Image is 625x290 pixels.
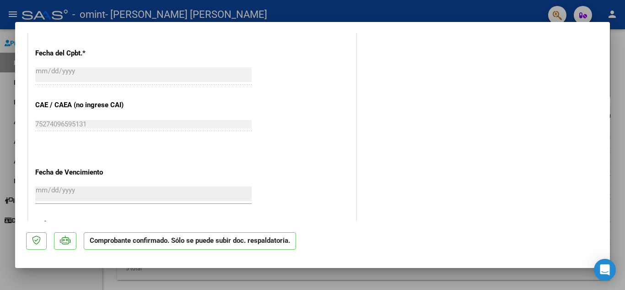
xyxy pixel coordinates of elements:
[594,259,616,281] div: Open Intercom Messenger
[35,48,129,59] p: Fecha del Cpbt.
[35,167,129,178] p: Fecha de Vencimiento
[35,100,129,110] p: CAE / CAEA (no ingrese CAI)
[84,232,296,250] p: Comprobante confirmado. Sólo se puede subir doc. respaldatoria.
[35,219,129,230] p: Ref. Externa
